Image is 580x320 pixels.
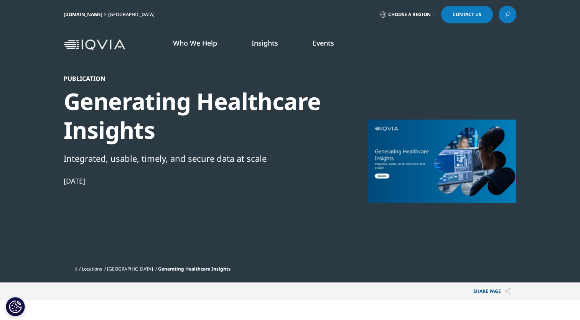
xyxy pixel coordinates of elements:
[505,288,511,295] img: Share PAGE
[64,176,327,185] div: [DATE]
[388,11,431,18] span: Choose a Region
[173,38,217,48] a: Who We Help
[6,297,25,316] button: Cookies Settings
[468,282,516,300] button: Share PAGEShare PAGE
[128,27,516,63] nav: Primary
[468,282,516,300] p: Share PAGE
[108,11,158,18] div: [GEOGRAPHIC_DATA]
[64,87,327,144] div: Generating Healthcare Insights
[64,152,327,165] div: Integrated, usable, timely, and secure data at scale
[64,39,125,51] img: IQVIA Healthcare Information Technology and Pharma Clinical Research Company
[64,75,327,82] div: Publication
[441,6,493,23] a: Contact Us
[252,38,278,48] a: Insights
[107,266,153,272] a: [GEOGRAPHIC_DATA]
[453,12,481,17] span: Contact Us
[82,266,102,272] a: Locations
[64,11,102,18] a: [DOMAIN_NAME]
[158,266,231,272] span: Generating Healthcare Insights
[313,38,334,48] a: Events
